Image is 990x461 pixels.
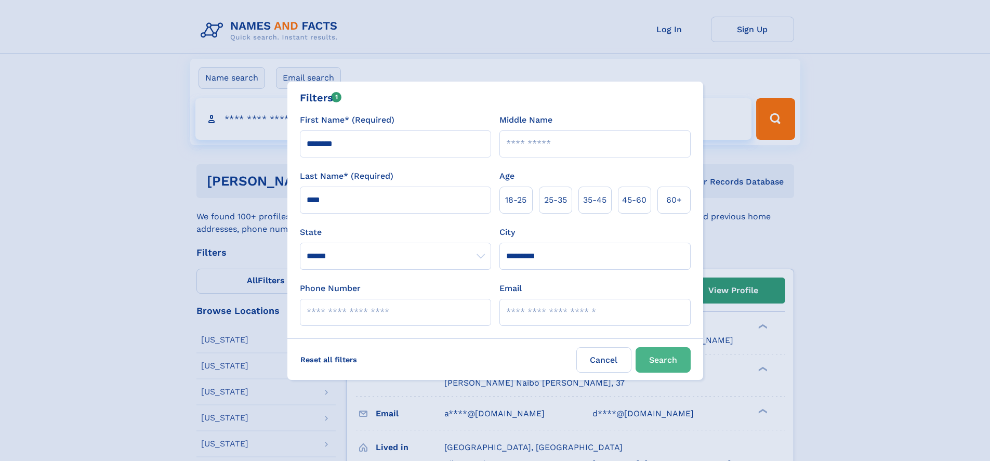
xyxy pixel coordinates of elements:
[583,194,606,206] span: 35‑45
[636,347,691,373] button: Search
[499,170,514,182] label: Age
[300,90,342,106] div: Filters
[294,347,364,372] label: Reset all filters
[300,114,394,126] label: First Name* (Required)
[505,194,526,206] span: 18‑25
[300,170,393,182] label: Last Name* (Required)
[499,226,515,239] label: City
[576,347,631,373] label: Cancel
[499,114,552,126] label: Middle Name
[622,194,646,206] span: 45‑60
[300,226,491,239] label: State
[666,194,682,206] span: 60+
[499,282,522,295] label: Email
[300,282,361,295] label: Phone Number
[544,194,567,206] span: 25‑35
